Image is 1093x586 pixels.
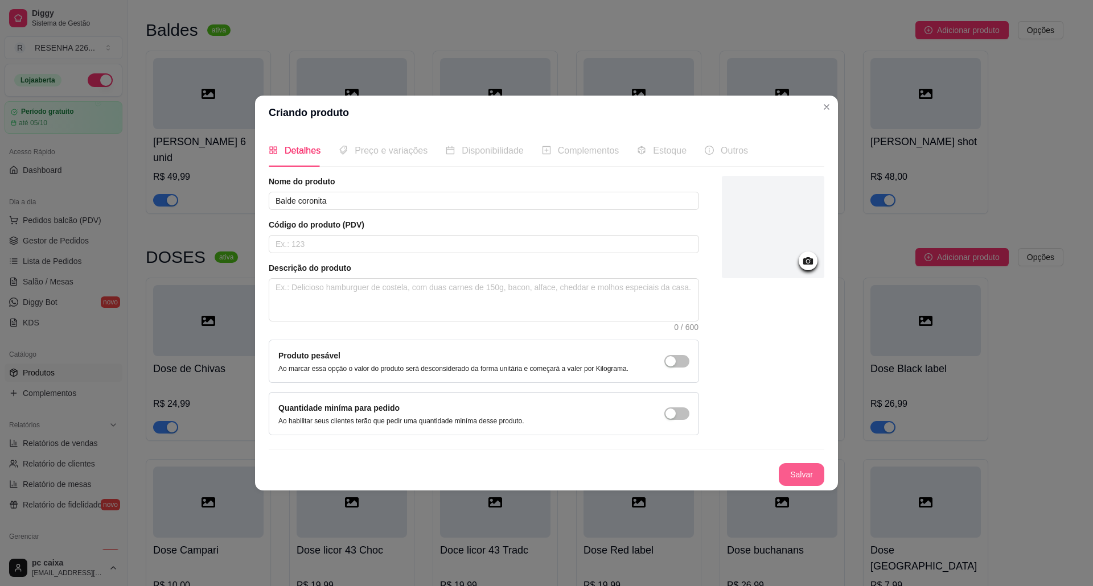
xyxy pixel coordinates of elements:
header: Criando produto [255,96,838,130]
article: Descrição do produto [269,262,699,274]
span: Complementos [558,146,619,155]
span: Disponibilidade [462,146,524,155]
p: Ao marcar essa opção o valor do produto será desconsiderado da forma unitária e começará a valer ... [278,364,628,373]
input: Ex.: Hamburguer de costela [269,192,699,210]
button: Salvar [779,463,824,486]
span: Preço e variações [355,146,428,155]
input: Ex.: 123 [269,235,699,253]
span: Estoque [653,146,687,155]
span: code-sandbox [637,146,646,155]
span: Outros [721,146,748,155]
span: tags [339,146,348,155]
button: Close [817,98,836,116]
span: appstore [269,146,278,155]
span: Detalhes [285,146,320,155]
p: Ao habilitar seus clientes terão que pedir uma quantidade miníma desse produto. [278,416,524,426]
article: Código do produto (PDV) [269,219,699,230]
span: plus-square [542,146,551,155]
span: calendar [446,146,455,155]
span: info-circle [705,146,714,155]
label: Produto pesável [278,351,340,360]
label: Quantidade miníma para pedido [278,403,400,412]
article: Nome do produto [269,176,699,187]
